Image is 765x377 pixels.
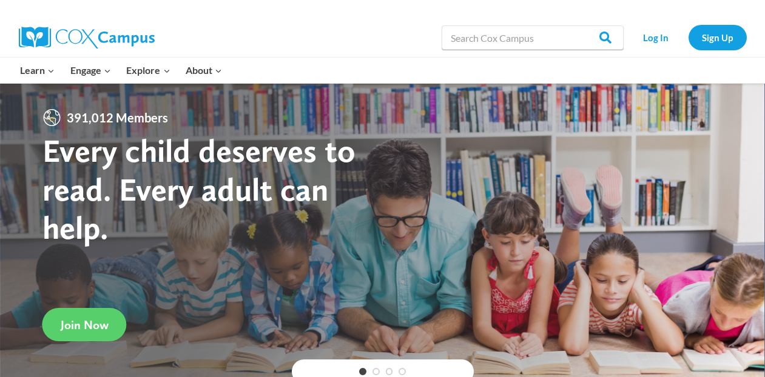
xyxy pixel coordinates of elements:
a: Sign Up [689,25,747,50]
a: 2 [372,368,380,375]
span: Join Now [61,318,109,332]
a: Log In [630,25,682,50]
a: 3 [386,368,393,375]
nav: Primary Navigation [13,58,230,83]
span: 391,012 Members [62,108,173,127]
span: About [186,62,222,78]
span: Learn [20,62,55,78]
strong: Every child deserves to read. Every adult can help. [42,131,356,247]
input: Search Cox Campus [442,25,624,50]
span: Explore [126,62,170,78]
nav: Secondary Navigation [630,25,747,50]
a: 1 [359,368,366,375]
img: Cox Campus [19,27,155,48]
a: 4 [399,368,406,375]
a: Join Now [42,308,127,341]
span: Engage [70,62,111,78]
